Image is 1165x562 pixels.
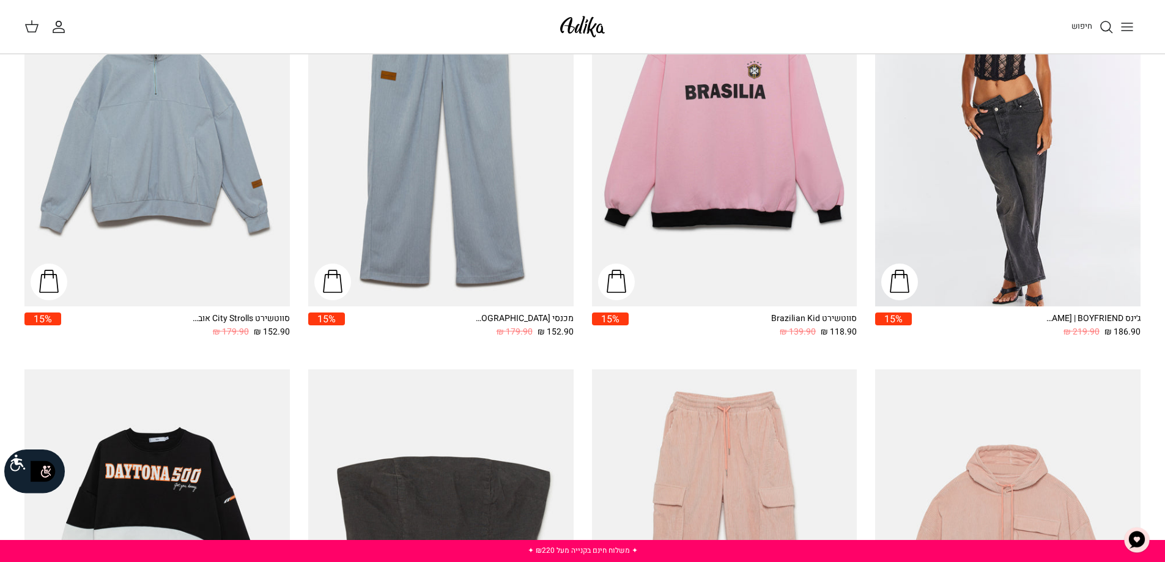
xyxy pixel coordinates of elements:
[24,312,61,339] a: 15%
[528,545,638,556] a: ✦ משלוח חינם בקנייה מעל ₪220 ✦
[875,312,912,339] a: 15%
[497,325,533,339] span: 179.90 ₪
[1114,13,1141,40] button: Toggle menu
[1119,522,1155,558] button: צ'אט
[538,325,574,339] span: 152.90 ₪
[1043,312,1141,325] div: ג׳ינס All Or Nothing [PERSON_NAME] | BOYFRIEND
[61,312,290,339] a: סווטשירט City Strolls אוברסייז 152.90 ₪ 179.90 ₪
[557,12,608,41] img: Adika IL
[308,312,345,325] span: 15%
[592,312,629,325] span: 15%
[26,454,60,488] img: accessibility_icon02.svg
[345,312,574,339] a: מכנסי [GEOGRAPHIC_DATA] 152.90 ₪ 179.90 ₪
[308,312,345,339] a: 15%
[1063,325,1100,339] span: 219.90 ₪
[51,20,71,34] a: החשבון שלי
[875,312,912,325] span: 15%
[476,312,574,325] div: מכנסי [GEOGRAPHIC_DATA]
[254,325,290,339] span: 152.90 ₪
[912,312,1141,339] a: ג׳ינס All Or Nothing [PERSON_NAME] | BOYFRIEND 186.90 ₪ 219.90 ₪
[1071,20,1114,34] a: חיפוש
[759,312,857,325] div: סווטשירט Brazilian Kid
[24,312,61,325] span: 15%
[780,325,816,339] span: 139.90 ₪
[629,312,857,339] a: סווטשירט Brazilian Kid 118.90 ₪ 139.90 ₪
[192,312,290,325] div: סווטשירט City Strolls אוברסייז
[213,325,249,339] span: 179.90 ₪
[592,312,629,339] a: 15%
[1071,20,1092,32] span: חיפוש
[821,325,857,339] span: 118.90 ₪
[1104,325,1141,339] span: 186.90 ₪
